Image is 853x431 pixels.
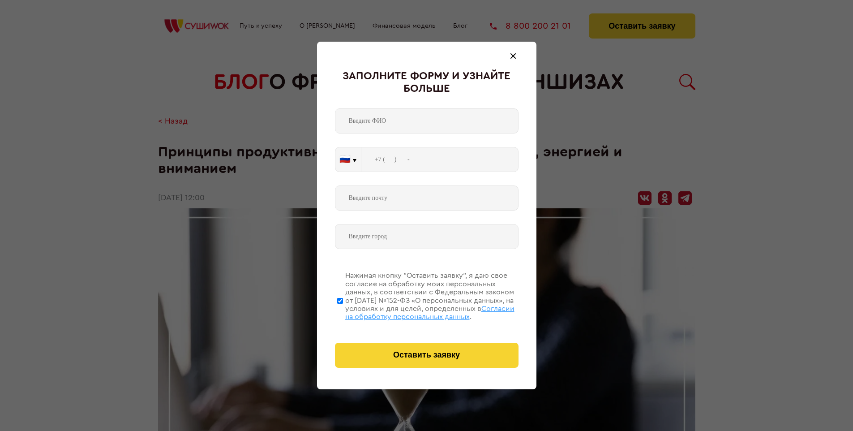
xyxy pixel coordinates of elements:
[335,108,519,134] input: Введите ФИО
[361,147,519,172] input: +7 (___) ___-____
[335,70,519,95] div: Заполните форму и узнайте больше
[335,343,519,368] button: Оставить заявку
[335,185,519,211] input: Введите почту
[335,147,361,172] button: 🇷🇺
[335,224,519,249] input: Введите город
[345,272,519,321] div: Нажимая кнопку “Оставить заявку”, я даю свое согласие на обработку моих персональных данных, в со...
[345,305,514,320] span: Согласии на обработку персональных данных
